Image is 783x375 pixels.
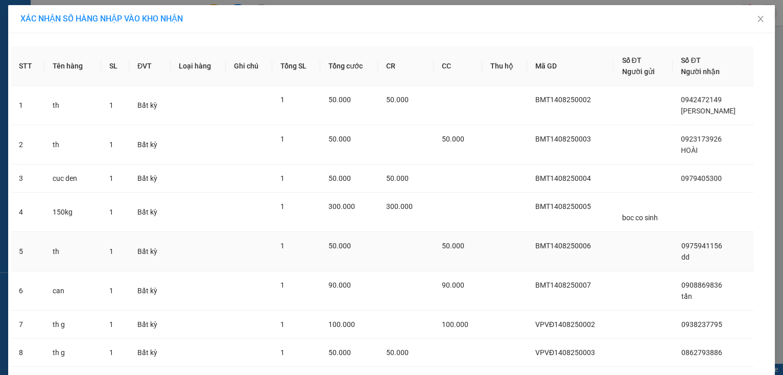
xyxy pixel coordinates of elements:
[129,339,171,367] td: Bất kỳ
[129,311,171,339] td: Bất kỳ
[44,46,101,86] th: Tên hàng
[527,46,614,86] th: Mã GD
[280,320,284,329] span: 1
[386,96,409,104] span: 50.000
[129,125,171,165] td: Bất kỳ
[328,174,351,182] span: 50.000
[129,86,171,125] td: Bất kỳ
[386,174,409,182] span: 50.000
[320,46,378,86] th: Tổng cước
[681,96,722,104] span: 0942472149
[44,271,101,311] td: can
[328,135,351,143] span: 50.000
[681,292,692,300] span: tấn
[109,287,113,295] span: 1
[11,125,44,165] td: 2
[109,247,113,255] span: 1
[535,96,591,104] span: BMT1408250002
[280,281,284,289] span: 1
[681,281,722,289] span: 0908869836
[11,193,44,232] td: 4
[109,174,113,182] span: 1
[681,348,722,357] span: 0862793886
[681,107,735,115] span: [PERSON_NAME]
[109,348,113,357] span: 1
[442,320,468,329] span: 100.000
[681,67,720,76] span: Người nhận
[746,5,775,34] button: Close
[280,242,284,250] span: 1
[681,135,722,143] span: 0923173926
[171,46,226,86] th: Loại hàng
[535,348,595,357] span: VPVĐ1408250003
[280,348,284,357] span: 1
[44,193,101,232] td: 150kg
[11,311,44,339] td: 7
[622,56,641,64] span: Số ĐT
[442,135,464,143] span: 50.000
[535,135,591,143] span: BMT1408250003
[535,174,591,182] span: BMT1408250004
[44,86,101,125] td: th
[681,56,700,64] span: Số ĐT
[328,242,351,250] span: 50.000
[681,174,722,182] span: 0979405300
[129,193,171,232] td: Bất kỳ
[535,320,595,329] span: VPVĐ1408250002
[129,165,171,193] td: Bất kỳ
[280,174,284,182] span: 1
[129,46,171,86] th: ĐVT
[109,208,113,216] span: 1
[226,46,272,86] th: Ghi chú
[622,67,654,76] span: Người gửi
[681,320,722,329] span: 0938237795
[482,46,527,86] th: Thu hộ
[44,311,101,339] td: th g
[756,15,765,23] span: close
[681,253,689,261] span: dd
[434,46,483,86] th: CC
[109,140,113,149] span: 1
[109,101,113,109] span: 1
[44,125,101,165] td: th
[442,281,464,289] span: 90.000
[386,202,413,210] span: 300.000
[11,271,44,311] td: 6
[681,146,698,154] span: HOÀI
[109,320,113,329] span: 1
[44,232,101,271] td: th
[328,96,351,104] span: 50.000
[442,242,464,250] span: 50.000
[535,242,591,250] span: BMT1408250006
[20,14,183,24] span: XÁC NHẬN SỐ HÀNG NHẬP VÀO KHO NHẬN
[11,339,44,367] td: 8
[386,348,409,357] span: 50.000
[328,281,351,289] span: 90.000
[378,46,434,86] th: CR
[622,214,657,222] span: boc co sinh
[11,46,44,86] th: STT
[11,165,44,193] td: 3
[272,46,320,86] th: Tổng SL
[280,202,284,210] span: 1
[280,96,284,104] span: 1
[280,135,284,143] span: 1
[129,232,171,271] td: Bất kỳ
[44,339,101,367] td: th g
[101,46,129,86] th: SL
[328,320,355,329] span: 100.000
[681,242,722,250] span: 0975941156
[11,86,44,125] td: 1
[328,202,355,210] span: 300.000
[535,281,591,289] span: BMT1408250007
[328,348,351,357] span: 50.000
[129,271,171,311] td: Bất kỳ
[11,232,44,271] td: 5
[44,165,101,193] td: cuc den
[535,202,591,210] span: BMT1408250005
